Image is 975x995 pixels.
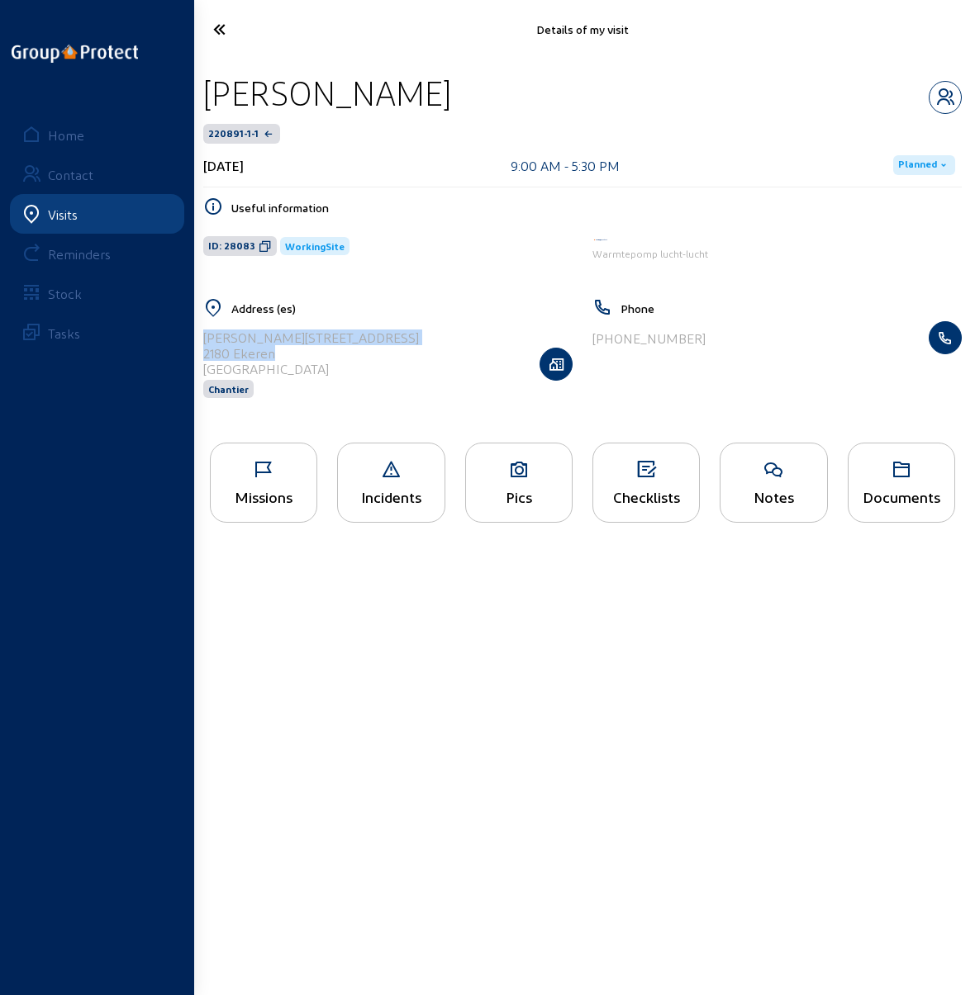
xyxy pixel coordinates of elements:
a: Tasks [10,313,184,353]
div: Stock [48,286,82,301]
a: Home [10,115,184,154]
div: Checklists [593,488,699,505]
a: Stock [10,273,184,313]
div: [GEOGRAPHIC_DATA] [203,361,419,377]
span: 220891-1-1 [208,127,259,140]
div: Visits [48,206,78,222]
span: Chantier [208,383,249,395]
div: [PERSON_NAME][STREET_ADDRESS] [203,329,419,345]
div: Pics [466,488,572,505]
span: WorkingSite [285,240,345,252]
div: Reminders [48,246,111,262]
div: Contact [48,167,93,182]
div: [PHONE_NUMBER] [592,330,706,346]
img: logo-oneline.png [12,45,138,63]
span: ID: 28083 [208,239,255,253]
div: Tasks [48,325,80,341]
div: Missions [211,488,316,505]
div: Incidents [338,488,444,505]
a: Visits [10,194,184,234]
h5: Phone [621,301,962,315]
div: [DATE] [203,158,244,173]
div: Notes [721,488,826,505]
div: [PERSON_NAME] [203,72,451,114]
div: 2180 Ekeren [203,345,419,361]
h5: Address (es) [231,301,573,315]
a: Contact [10,154,184,194]
div: 9:00 AM - 5:30 PM [511,158,620,173]
div: Home [48,127,84,143]
span: Planned [898,159,937,172]
img: Energy Protect HVAC [592,238,609,242]
h5: Useful information [231,201,962,215]
div: Documents [849,488,954,505]
span: Warmtepomp lucht-lucht [592,248,708,259]
div: Details of my visit [321,22,844,36]
a: Reminders [10,234,184,273]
